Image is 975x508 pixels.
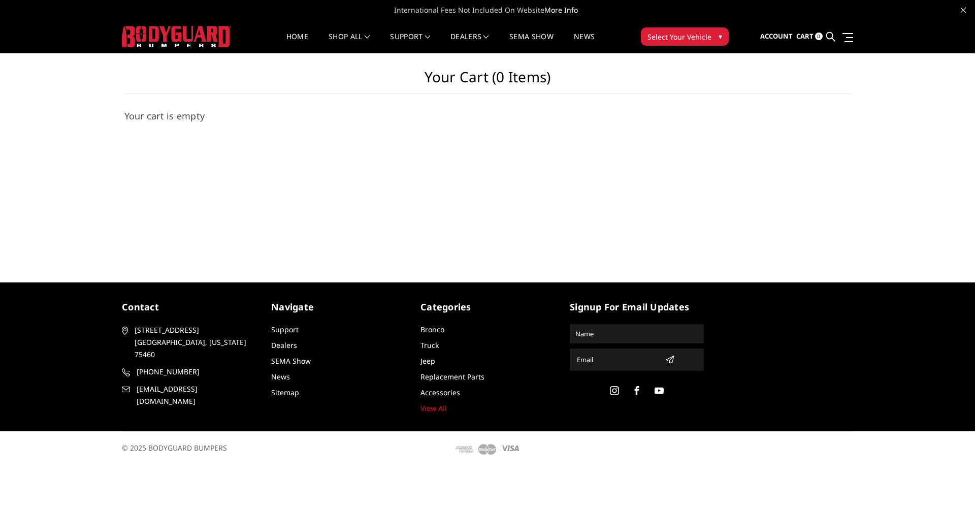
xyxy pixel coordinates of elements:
[122,26,231,47] img: BODYGUARD BUMPERS
[420,356,435,366] a: Jeep
[124,109,851,123] h3: Your cart is empty
[122,300,256,314] h5: contact
[286,33,308,53] a: Home
[420,300,555,314] h5: Categories
[760,23,793,50] a: Account
[450,33,489,53] a: Dealers
[271,388,299,397] a: Sitemap
[420,403,447,413] a: View All
[137,366,254,378] span: [PHONE_NUMBER]
[509,33,554,53] a: SEMA Show
[122,443,227,453] span: © 2025 BODYGUARD BUMPERS
[329,33,370,53] a: shop all
[271,356,311,366] a: SEMA Show
[796,31,814,41] span: Cart
[796,23,823,50] a: Cart 0
[271,325,299,334] a: Support
[641,27,729,46] button: Select Your Vehicle
[420,372,484,382] a: Replacement Parts
[137,383,254,407] span: [EMAIL_ADDRESS][DOMAIN_NAME]
[815,33,823,40] span: 0
[122,383,256,407] a: [EMAIL_ADDRESS][DOMAIN_NAME]
[124,69,851,94] h1: Your Cart (0 items)
[271,300,405,314] h5: Navigate
[647,31,711,42] span: Select Your Vehicle
[420,325,444,334] a: Bronco
[760,31,793,41] span: Account
[420,340,439,350] a: Truck
[390,33,430,53] a: Support
[122,366,256,378] a: [PHONE_NUMBER]
[135,324,252,361] span: [STREET_ADDRESS] [GEOGRAPHIC_DATA], [US_STATE] 75460
[271,340,297,350] a: Dealers
[544,5,578,15] a: More Info
[573,352,661,368] input: Email
[420,388,460,397] a: Accessories
[570,300,704,314] h5: signup for email updates
[271,372,290,382] a: News
[574,33,595,53] a: News
[719,31,722,42] span: ▾
[571,326,702,342] input: Name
